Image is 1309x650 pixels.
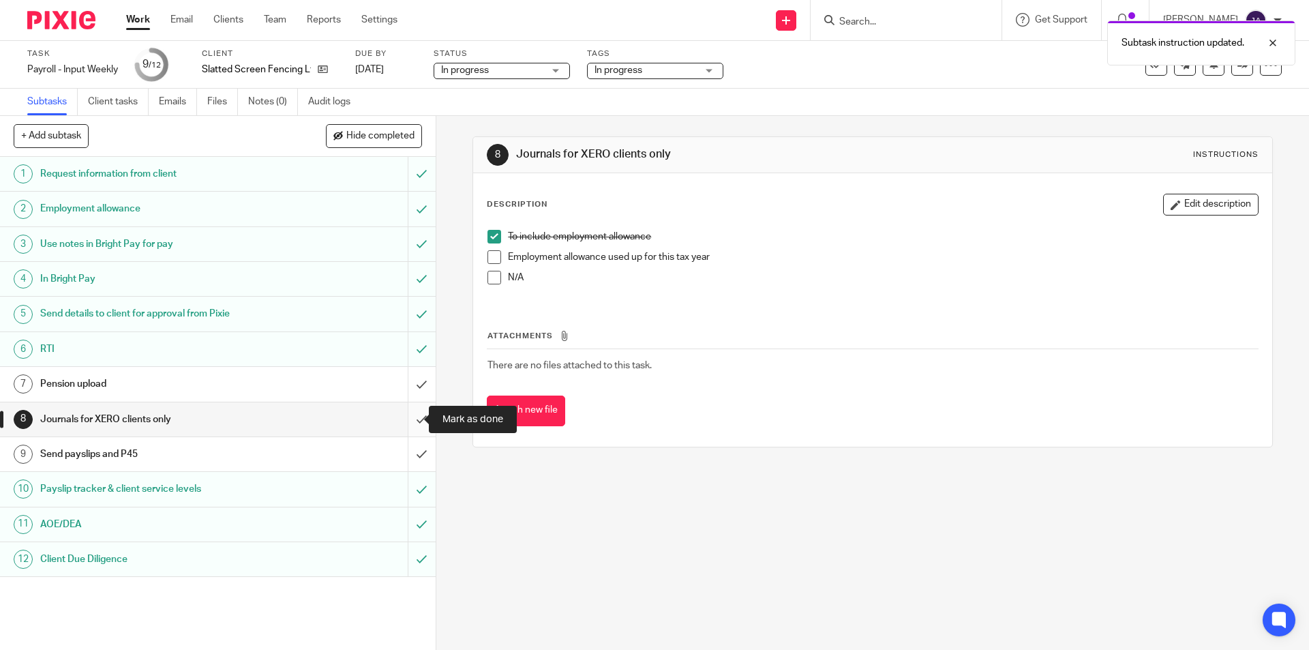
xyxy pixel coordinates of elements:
[14,550,33,569] div: 12
[355,65,384,74] span: [DATE]
[40,339,276,359] h1: RTI
[1122,36,1244,50] p: Subtask instruction updated.
[27,63,118,76] div: Payroll - Input Weekly
[126,13,150,27] a: Work
[516,147,902,162] h1: Journals for XERO clients only
[170,13,193,27] a: Email
[14,269,33,289] div: 4
[14,445,33,464] div: 9
[40,234,276,254] h1: Use notes in Bright Pay for pay
[587,48,723,59] label: Tags
[487,199,547,210] p: Description
[508,271,1257,284] p: N/A
[14,479,33,499] div: 10
[248,89,298,115] a: Notes (0)
[1193,149,1259,160] div: Instructions
[88,89,149,115] a: Client tasks
[27,48,118,59] label: Task
[346,131,415,142] span: Hide completed
[508,250,1257,264] p: Employment allowance used up for this tax year
[434,48,570,59] label: Status
[595,65,642,75] span: In progress
[308,89,361,115] a: Audit logs
[355,48,417,59] label: Due by
[14,410,33,429] div: 8
[14,374,33,394] div: 7
[213,13,243,27] a: Clients
[27,89,78,115] a: Subtasks
[40,549,276,570] h1: Client Due Diligence
[14,305,33,324] div: 5
[1245,10,1267,31] img: svg%3E
[1163,194,1259,216] button: Edit description
[202,48,338,59] label: Client
[487,396,565,426] button: Attach new file
[40,269,276,289] h1: In Bright Pay
[159,89,197,115] a: Emails
[40,164,276,184] h1: Request information from client
[14,515,33,534] div: 11
[40,409,276,430] h1: Journals for XERO clients only
[14,235,33,254] div: 3
[508,230,1257,243] p: To include employment allowance
[14,340,33,359] div: 6
[40,198,276,219] h1: Employment allowance
[326,124,422,147] button: Hide completed
[487,332,553,340] span: Attachments
[40,444,276,464] h1: Send payslips and P45
[40,374,276,394] h1: Pension upload
[207,89,238,115] a: Files
[14,124,89,147] button: + Add subtask
[307,13,341,27] a: Reports
[202,63,311,76] p: Slatted Screen Fencing Ltd
[142,57,161,72] div: 9
[40,479,276,499] h1: Payslip tracker & client service levels
[487,361,652,370] span: There are no files attached to this task.
[264,13,286,27] a: Team
[149,61,161,69] small: /12
[14,164,33,183] div: 1
[40,304,276,324] h1: Send details to client for approval from Pixie
[40,514,276,535] h1: AOE/DEA
[27,11,95,29] img: Pixie
[487,144,509,166] div: 8
[14,200,33,219] div: 2
[441,65,489,75] span: In progress
[361,13,397,27] a: Settings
